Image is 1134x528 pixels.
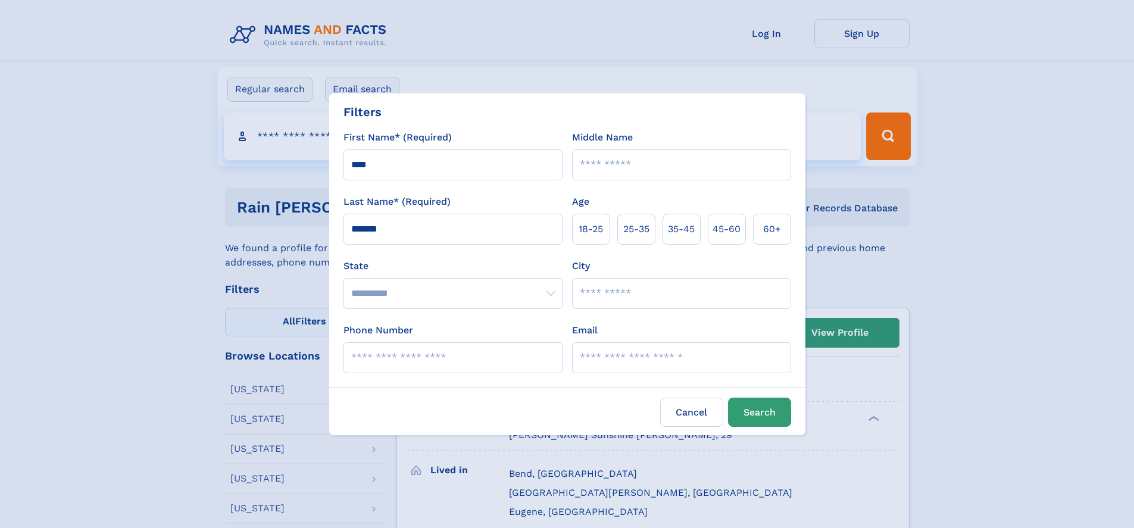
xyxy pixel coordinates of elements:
[579,222,603,236] span: 18‑25
[572,195,589,209] label: Age
[572,259,590,273] label: City
[343,259,563,273] label: State
[713,222,741,236] span: 45‑60
[660,398,723,427] label: Cancel
[572,323,598,338] label: Email
[343,130,452,145] label: First Name* (Required)
[343,103,382,121] div: Filters
[572,130,633,145] label: Middle Name
[343,195,451,209] label: Last Name* (Required)
[343,323,413,338] label: Phone Number
[728,398,791,427] button: Search
[668,222,695,236] span: 35‑45
[763,222,781,236] span: 60+
[623,222,649,236] span: 25‑35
